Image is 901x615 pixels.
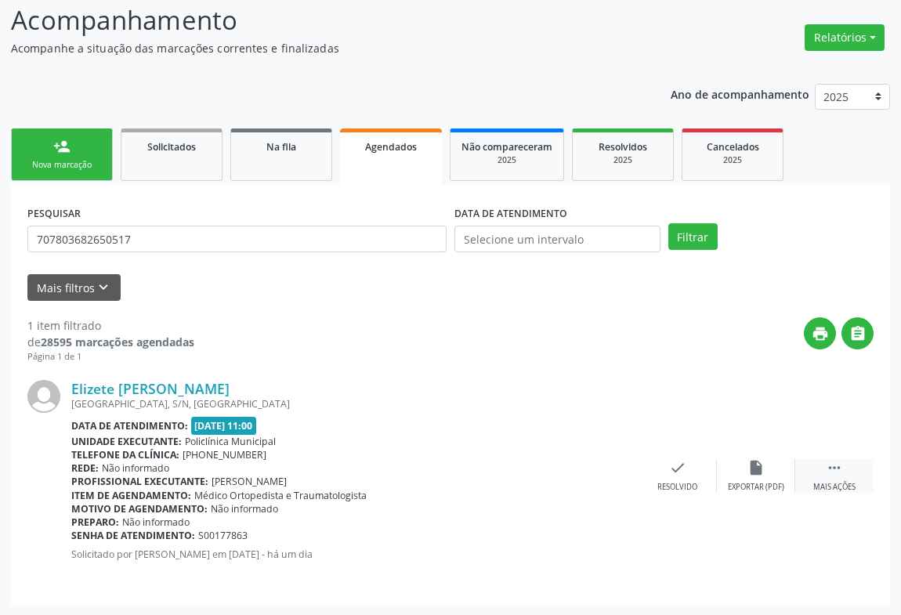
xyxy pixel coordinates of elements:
[668,223,718,250] button: Filtrar
[71,475,208,488] b: Profissional executante:
[71,516,119,529] b: Preparo:
[454,201,567,226] label: DATA DE ATENDIMENTO
[805,24,885,51] button: Relatórios
[27,226,447,252] input: Nome, CNS
[365,140,417,154] span: Agendados
[826,459,843,476] i: 
[194,489,367,502] span: Médico Ortopedista e Traumatologista
[728,482,784,493] div: Exportar (PDF)
[461,140,552,154] span: Não compareceram
[812,325,829,342] i: print
[27,350,194,364] div: Página 1 de 1
[71,502,208,516] b: Motivo de agendamento:
[191,417,257,435] span: [DATE] 11:00
[71,380,230,397] a: Elizete [PERSON_NAME]
[122,516,190,529] span: Não informado
[599,140,647,154] span: Resolvidos
[211,502,278,516] span: Não informado
[71,419,188,432] b: Data de atendimento:
[11,40,626,56] p: Acompanhe a situação das marcações correntes e finalizadas
[71,397,639,411] div: [GEOGRAPHIC_DATA], S/N, [GEOGRAPHIC_DATA]
[71,435,182,448] b: Unidade executante:
[71,461,99,475] b: Rede:
[813,482,856,493] div: Mais ações
[71,529,195,542] b: Senha de atendimento:
[584,154,662,166] div: 2025
[102,461,169,475] span: Não informado
[849,325,867,342] i: 
[27,334,194,350] div: de
[657,482,697,493] div: Resolvido
[11,1,626,40] p: Acompanhamento
[461,154,552,166] div: 2025
[71,489,191,502] b: Item de agendamento:
[23,159,101,171] div: Nova marcação
[669,459,686,476] i: check
[185,435,276,448] span: Policlínica Municipal
[41,335,194,349] strong: 28595 marcações agendadas
[53,138,71,155] div: person_add
[841,317,874,349] button: 
[183,448,266,461] span: [PHONE_NUMBER]
[27,380,60,413] img: img
[95,279,112,296] i: keyboard_arrow_down
[454,226,660,252] input: Selecione um intervalo
[198,529,248,542] span: S00177863
[747,459,765,476] i: insert_drive_file
[693,154,772,166] div: 2025
[27,274,121,302] button: Mais filtroskeyboard_arrow_down
[266,140,296,154] span: Na fila
[212,475,287,488] span: [PERSON_NAME]
[707,140,759,154] span: Cancelados
[71,548,639,561] p: Solicitado por [PERSON_NAME] em [DATE] - há um dia
[671,84,809,103] p: Ano de acompanhamento
[804,317,836,349] button: print
[27,201,81,226] label: PESQUISAR
[71,448,179,461] b: Telefone da clínica:
[27,317,194,334] div: 1 item filtrado
[147,140,196,154] span: Solicitados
